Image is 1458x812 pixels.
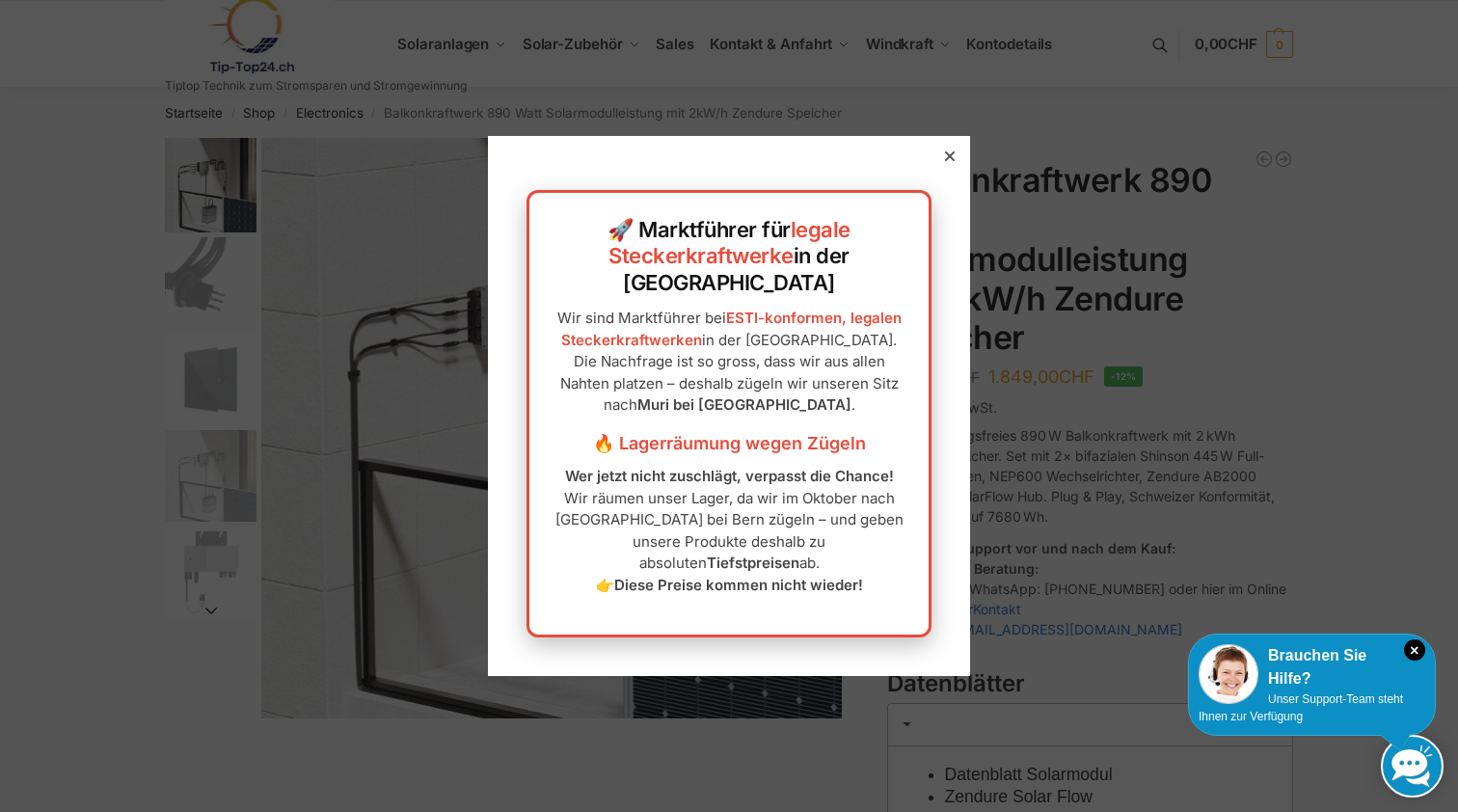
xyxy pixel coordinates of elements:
h3: 🔥 Lagerräumung wegen Zügeln [549,431,909,456]
h2: 🚀 Marktführer für in der [GEOGRAPHIC_DATA] [549,217,909,297]
p: Wir räumen unser Lager, da wir im Oktober nach [GEOGRAPHIC_DATA] bei Bern zügeln – und geben unse... [549,466,909,596]
strong: Tiefstpreisen [707,554,799,572]
div: Brauchen Sie Hilfe? [1199,644,1425,690]
img: Customer service [1199,644,1258,704]
p: Wir sind Marktführer bei in der [GEOGRAPHIC_DATA]. Die Nachfrage ist so gross, dass wir aus allen... [549,308,909,417]
a: legale Steckerkraftwerke [608,217,850,269]
span: Unser Support-Team steht Ihnen zur Verfügung [1199,692,1403,723]
i: Schließen [1404,639,1425,661]
strong: Diese Preise kommen nicht wieder! [614,576,863,594]
strong: Muri bei [GEOGRAPHIC_DATA] [637,395,851,414]
strong: Wer jetzt nicht zuschlägt, verpasst die Chance! [565,467,894,485]
a: ESTI-konformen, legalen Steckerkraftwerken [561,309,902,349]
